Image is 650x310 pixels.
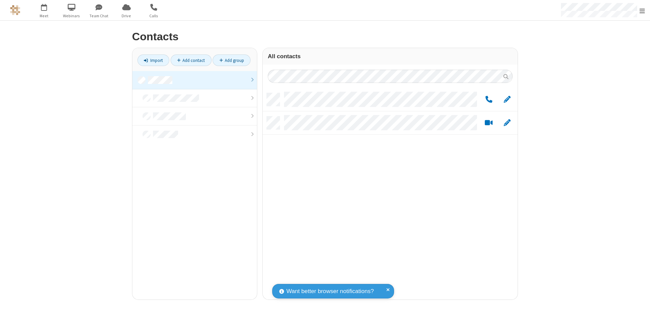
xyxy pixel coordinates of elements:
span: Webinars [59,13,84,19]
span: Meet [31,13,57,19]
a: Import [137,54,169,66]
span: Team Chat [86,13,112,19]
img: QA Selenium DO NOT DELETE OR CHANGE [10,5,20,15]
a: Add group [213,54,251,66]
button: Start a video meeting [482,119,495,127]
a: Add contact [171,54,212,66]
button: Call by phone [482,95,495,104]
div: grid [263,88,518,300]
span: Want better browser notifications? [286,287,374,296]
span: Calls [141,13,167,19]
span: Drive [114,13,139,19]
button: Edit [500,95,514,104]
button: Edit [500,119,514,127]
h3: All contacts [268,53,513,60]
h2: Contacts [132,31,518,43]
